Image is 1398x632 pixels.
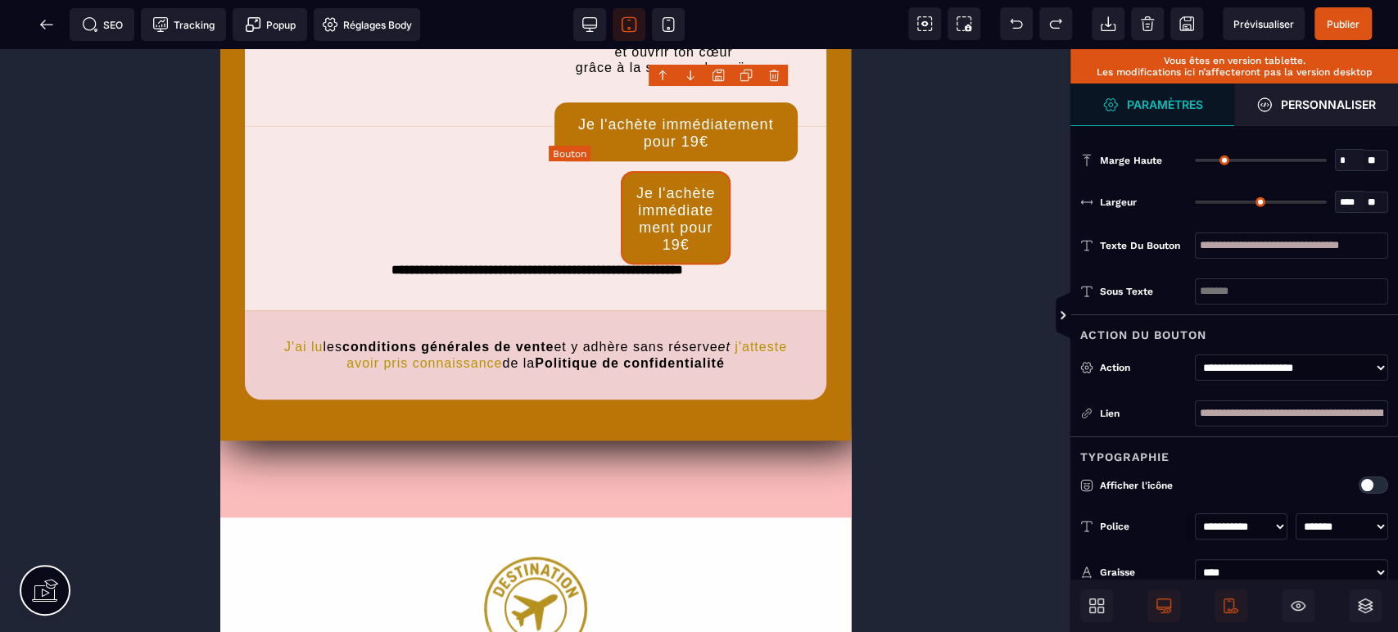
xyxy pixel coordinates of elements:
[948,7,980,40] span: Capture d'écran
[1070,436,1398,467] div: Typographie
[497,291,509,305] i: et
[1070,314,1398,345] div: Action du bouton
[1100,518,1187,535] div: Police
[400,122,510,215] button: Je l'achète immédiatement pour 19€
[652,8,685,41] span: Voir mobile
[122,291,333,305] b: conditions générales de vente
[70,8,134,41] span: Métadata SEO
[1215,589,1247,622] span: Afficher le mobile
[1170,7,1203,40] span: Enregistrer
[1349,589,1382,622] span: Ouvrir les calques
[1100,359,1187,376] div: Action
[1147,589,1180,622] span: Afficher le desktop
[30,8,63,41] span: Retour
[314,307,504,321] b: Politique de confidentialité
[1100,237,1187,254] div: Texte du bouton
[314,8,420,41] span: Favicon
[1092,7,1124,40] span: Importer
[49,286,581,325] text: les et y adhère sans réserve de la
[1079,66,1390,78] p: Les modifications ici n’affecteront pas la version desktop
[1100,196,1137,209] span: Largeur
[82,16,123,33] span: SEO
[1080,477,1285,494] p: Afficher l'icône
[1234,84,1398,126] span: Ouvrir le gestionnaire de styles
[613,8,645,41] span: Voir tablette
[245,16,296,33] span: Popup
[1070,84,1234,126] span: Ouvrir le gestionnaire de styles
[141,8,226,41] span: Code de suivi
[1127,98,1203,111] strong: Paramètres
[1281,98,1376,111] strong: Personnaliser
[264,468,367,611] img: 6bc32b15c6a1abf2dae384077174aadc_LOGOT15p.png
[1080,405,1187,422] div: Lien
[1327,18,1360,30] span: Publier
[1131,7,1164,40] span: Nettoyage
[1100,154,1162,167] span: Marge haute
[233,8,307,41] span: Créer une alerte modale
[1233,18,1294,30] span: Prévisualiser
[322,16,412,33] span: Réglages Body
[573,8,606,41] span: Voir bureau
[334,53,578,112] button: Je l'achète immédiatement pour 19€
[1100,564,1187,580] div: Graisse
[1079,55,1390,66] p: Vous êtes en version tablette.
[908,7,941,40] span: Voir les composants
[1282,589,1314,622] span: Masquer le bloc
[152,16,215,33] span: Tracking
[1000,7,1033,40] span: Défaire
[1070,291,1087,341] span: Afficher les vues
[1100,283,1187,300] div: Sous texte
[1039,7,1072,40] span: Rétablir
[1314,7,1372,40] span: Enregistrer le contenu
[1223,7,1305,40] span: Aperçu
[1080,589,1113,622] span: Ouvrir les blocs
